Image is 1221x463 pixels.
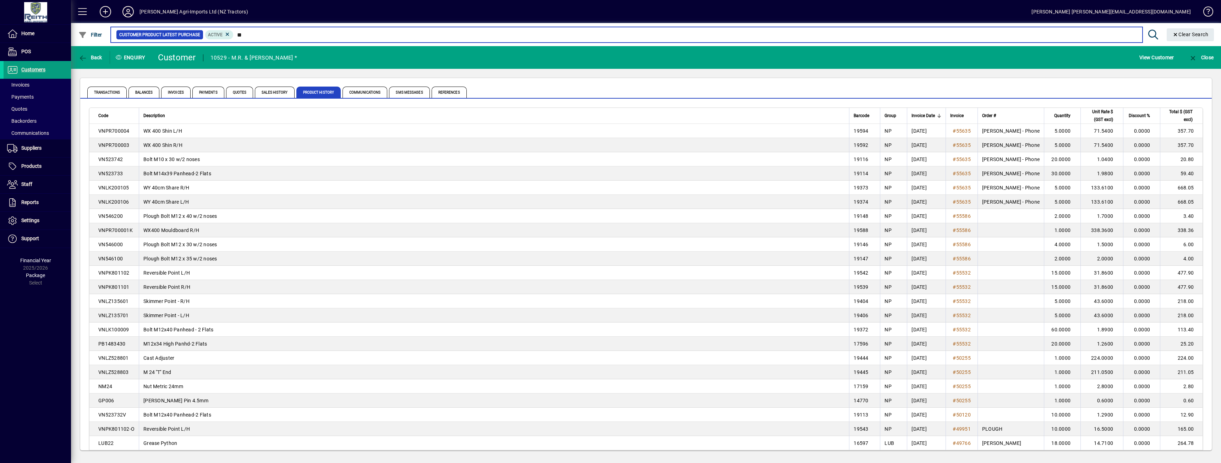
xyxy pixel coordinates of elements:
[956,213,971,219] span: 55586
[854,199,868,205] span: 19374
[854,256,868,261] span: 19147
[4,230,71,248] a: Support
[950,354,973,362] a: #50255
[953,185,956,191] span: #
[98,171,123,176] span: VN523733
[210,52,297,64] div: 10529 - M.R. & [PERSON_NAME] *
[1080,337,1123,351] td: 1.2600
[1128,112,1156,120] div: Discount %
[343,87,387,98] span: Communications
[978,138,1044,152] td: [PERSON_NAME] - Phone
[4,25,71,43] a: Home
[956,298,971,304] span: 55532
[21,67,45,72] span: Customers
[1172,32,1209,37] span: Clear Search
[1080,252,1123,266] td: 2.0000
[1160,252,1203,266] td: 4.00
[956,142,971,148] span: 55635
[158,52,196,63] div: Customer
[98,270,130,276] span: VNPK801102
[854,242,868,247] span: 19146
[143,298,190,304] span: Skimmer Point - R/H
[854,313,868,318] span: 19406
[139,6,248,17] div: [PERSON_NAME] Agri-Imports Ltd (NZ Tractors)
[1080,323,1123,337] td: 1.8900
[1044,294,1080,308] td: 5.0000
[950,170,973,177] a: #55635
[4,79,71,91] a: Invoices
[143,199,189,205] span: WY 40cm Share L/H
[885,185,892,191] span: NP
[21,217,39,223] span: Settings
[1123,323,1160,337] td: 0.0000
[1160,181,1203,195] td: 668.05
[1187,51,1215,64] button: Close
[953,369,956,375] span: #
[907,266,946,280] td: [DATE]
[98,242,123,247] span: VN546000
[911,112,941,120] div: Invoice Date
[98,185,129,191] span: VNLK200105
[982,112,1040,120] div: Order #
[98,156,123,162] span: VN523742
[4,43,71,61] a: POS
[1160,124,1203,138] td: 357.70
[1054,112,1071,120] span: Quantity
[1048,112,1077,120] div: Quantity
[978,166,1044,181] td: [PERSON_NAME] - Phone
[1160,166,1203,181] td: 59.40
[98,112,108,120] span: Code
[953,156,956,162] span: #
[1044,337,1080,351] td: 20.0000
[911,112,935,120] span: Invoice Date
[1044,209,1080,223] td: 2.0000
[978,181,1044,195] td: [PERSON_NAME] - Phone
[78,32,102,38] span: Filter
[1123,195,1160,209] td: 0.0000
[1160,195,1203,209] td: 668.05
[953,213,956,219] span: #
[98,298,129,304] span: VNLZ135601
[1080,280,1123,294] td: 31.8600
[953,298,956,304] span: #
[953,327,956,332] span: #
[956,355,971,361] span: 50255
[978,195,1044,209] td: [PERSON_NAME] - Phone
[854,270,868,276] span: 19542
[1044,223,1080,237] td: 1.0000
[854,112,876,120] div: Barcode
[1160,294,1203,308] td: 218.00
[854,128,868,134] span: 19594
[953,242,956,247] span: #
[143,227,199,233] span: WX400 Mouldboard R/H
[1123,308,1160,323] td: 0.0000
[77,28,104,41] button: Filter
[907,195,946,209] td: [DATE]
[953,313,956,318] span: #
[1080,181,1123,195] td: 133.6100
[1044,152,1080,166] td: 20.0000
[1129,112,1150,120] span: Discount %
[885,270,892,276] span: NP
[143,327,213,332] span: Bolt M12x40 Panhead - 2 Flats
[389,87,429,98] span: SMS Messages
[1044,266,1080,280] td: 15.0000
[1123,337,1160,351] td: 0.0000
[978,124,1044,138] td: [PERSON_NAME] - Phone
[1123,166,1160,181] td: 0.0000
[950,141,973,149] a: #55635
[854,227,868,233] span: 19588
[1160,138,1203,152] td: 357.70
[1160,337,1203,351] td: 25.20
[205,30,234,39] mat-chip: Product Activation Status: Active
[885,327,892,332] span: NP
[192,87,224,98] span: Payments
[117,5,139,18] button: Profile
[1165,108,1199,123] div: Total $ (GST excl)
[907,308,946,323] td: [DATE]
[907,237,946,252] td: [DATE]
[110,52,153,63] div: Enquiry
[143,313,189,318] span: Skimmer Point - L/H
[94,5,117,18] button: Add
[78,55,102,60] span: Back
